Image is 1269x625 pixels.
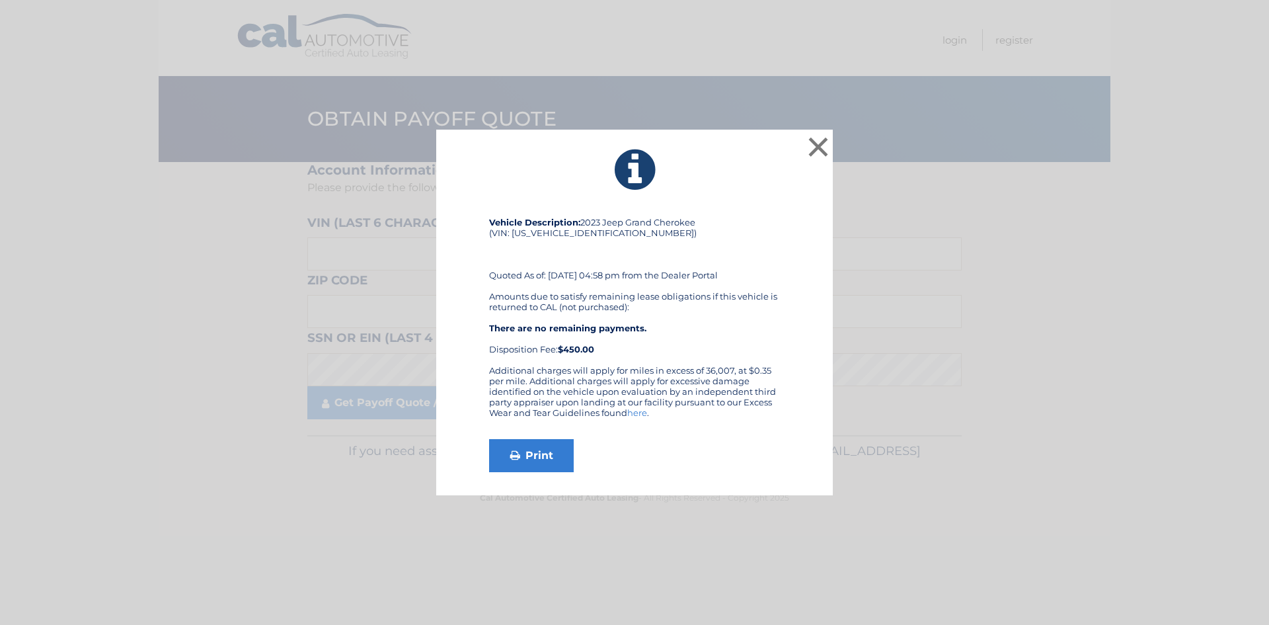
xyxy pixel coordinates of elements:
a: here [627,407,647,418]
button: × [805,134,831,160]
div: 2023 Jeep Grand Cherokee (VIN: [US_VEHICLE_IDENTIFICATION_NUMBER]) Quoted As of: [DATE] 04:58 pm ... [489,217,780,365]
strong: There are no remaining payments. [489,323,646,333]
div: Amounts due to satisfy remaining lease obligations if this vehicle is returned to CAL (not purcha... [489,291,780,354]
a: Print [489,439,574,472]
div: Additional charges will apply for miles in excess of 36,007, at $0.35 per mile. Additional charge... [489,365,780,429]
strong: $450.00 [558,344,594,354]
strong: Vehicle Description: [489,217,580,228]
